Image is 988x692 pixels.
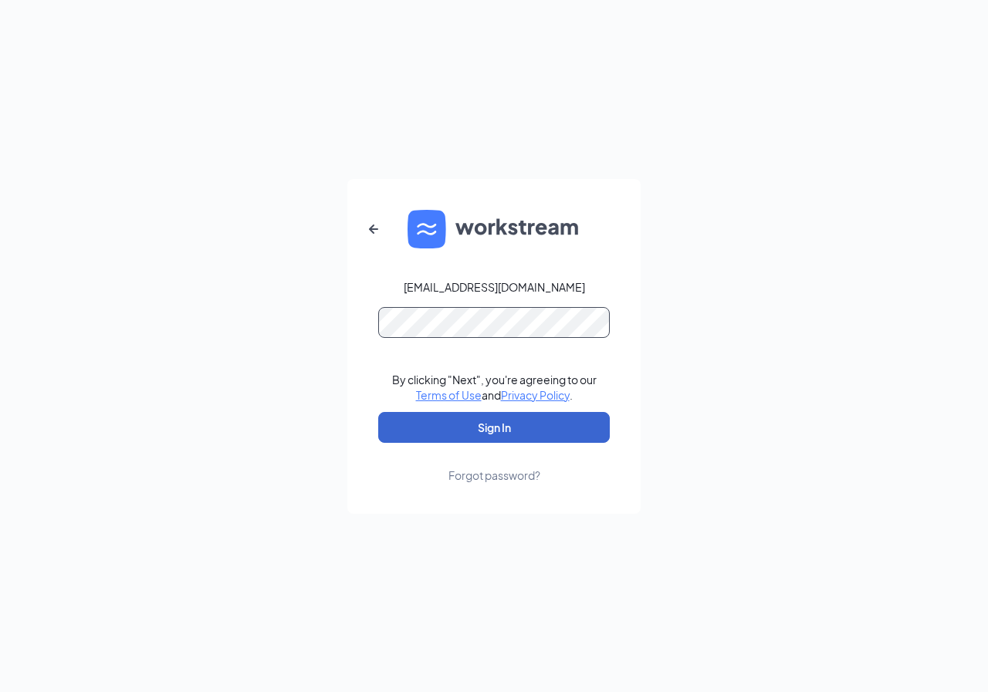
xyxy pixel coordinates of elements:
div: Forgot password? [448,468,540,483]
a: Terms of Use [416,388,482,402]
button: ArrowLeftNew [355,211,392,248]
img: WS logo and Workstream text [408,210,580,248]
a: Forgot password? [448,443,540,483]
svg: ArrowLeftNew [364,220,383,238]
button: Sign In [378,412,610,443]
div: By clicking "Next", you're agreeing to our and . [392,372,597,403]
div: [EMAIL_ADDRESS][DOMAIN_NAME] [404,279,585,295]
a: Privacy Policy [501,388,570,402]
